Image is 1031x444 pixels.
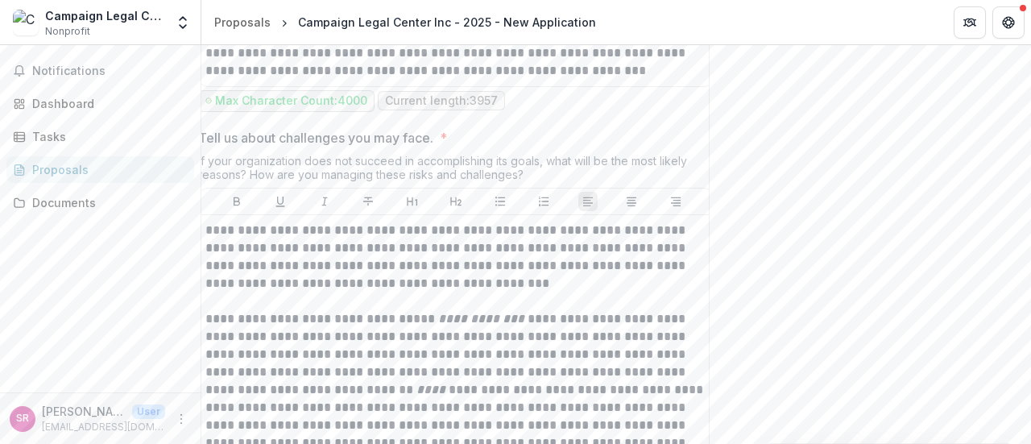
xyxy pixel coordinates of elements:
[198,154,714,188] div: If your organization does not succeed in accomplishing its goals, what will be the most likely re...
[385,94,498,108] p: Current length: 3957
[315,192,334,211] button: Italicize
[534,192,553,211] button: Ordered List
[132,405,165,419] p: User
[491,192,510,211] button: Bullet List
[6,123,194,150] a: Tasks
[6,58,194,84] button: Notifications
[208,10,277,34] a: Proposals
[954,6,986,39] button: Partners
[42,403,126,420] p: [PERSON_NAME]
[45,7,165,24] div: Campaign Legal Center Inc
[198,128,433,147] p: Tell us about challenges you may face.
[13,10,39,35] img: Campaign Legal Center Inc
[6,156,194,183] a: Proposals
[208,10,602,34] nav: breadcrumb
[215,94,367,108] p: Max Character Count: 4000
[172,409,191,429] button: More
[32,64,188,78] span: Notifications
[32,194,181,211] div: Documents
[6,90,194,117] a: Dashboard
[271,192,290,211] button: Underline
[214,14,271,31] div: Proposals
[578,192,598,211] button: Align Left
[622,192,641,211] button: Align Center
[227,192,246,211] button: Bold
[42,420,165,434] p: [EMAIL_ADDRESS][DOMAIN_NAME]
[32,95,181,112] div: Dashboard
[446,192,466,211] button: Heading 2
[172,6,194,39] button: Open entity switcher
[666,192,685,211] button: Align Right
[6,189,194,216] a: Documents
[358,192,378,211] button: Strike
[32,161,181,178] div: Proposals
[992,6,1025,39] button: Get Help
[32,128,181,145] div: Tasks
[16,413,29,424] div: Seder, Rebekah
[403,192,422,211] button: Heading 1
[45,24,90,39] span: Nonprofit
[298,14,596,31] div: Campaign Legal Center Inc - 2025 - New Application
